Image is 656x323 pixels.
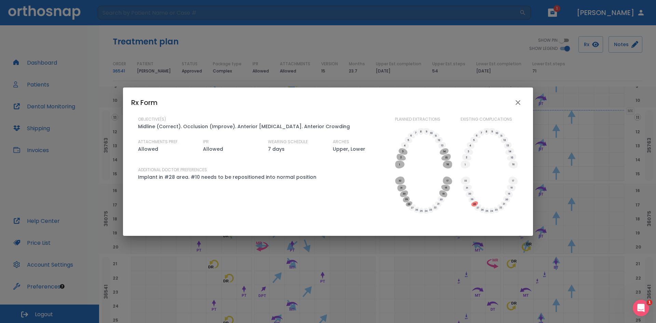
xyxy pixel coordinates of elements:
p: EXISTING COMPLICATIONS [461,116,512,122]
p: WEARING SCHEDULE [268,139,308,145]
p: PLANNED EXTRACTIONS [395,116,440,122]
p: OBJECTIVE(S) [138,116,166,122]
p: ATTACHMENTS PREF. [138,139,179,145]
p: Implant in #28 area. #10 needs to be repositioned into normal position [138,173,316,181]
p: Midline (Correct). Occlusion (Improve). Anterior [MEDICAL_DATA]. Anterior Crowding [138,122,350,131]
p: Allowed [138,145,158,153]
p: ARCHES [333,139,349,145]
p: Upper, Lower [333,145,365,153]
p: IPR [203,139,209,145]
span: 1 [647,300,652,305]
h6: Rx Form [131,97,158,108]
p: 7 days [268,145,285,153]
p: ADDITIONAL DOCTOR PREFERENCES [138,167,207,173]
p: Allowed [203,145,223,153]
button: close [511,96,525,109]
iframe: Intercom live chat [633,300,649,316]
